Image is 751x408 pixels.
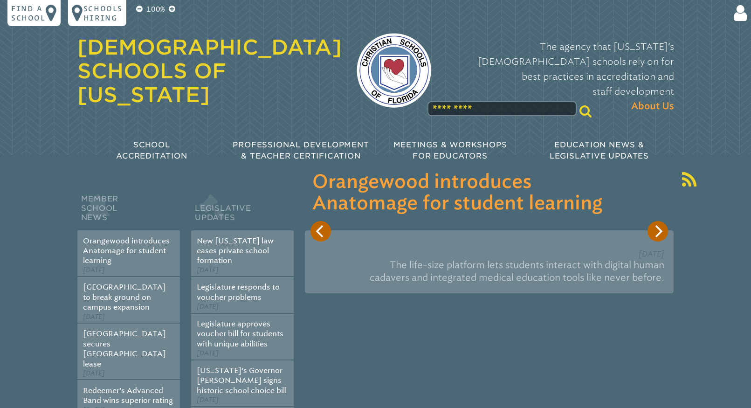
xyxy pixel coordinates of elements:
p: Find a school [11,4,46,22]
h2: Legislative Updates [191,192,294,230]
span: [DATE] [197,303,219,311]
a: Redeemer’s Advanced Band wins superior rating [83,386,173,405]
p: Schools Hiring [83,4,123,22]
a: Legislature approves voucher bill for students with unique abilities [197,319,283,348]
p: The agency that [US_STATE]’s [DEMOGRAPHIC_DATA] schools rely on for best practices in accreditati... [446,39,674,114]
a: Orangewood introduces Anatomage for student learning [83,236,170,265]
span: [DATE] [83,313,105,321]
span: School Accreditation [116,140,187,160]
p: 100% [145,4,167,15]
span: [DATE] [83,266,105,274]
a: [DEMOGRAPHIC_DATA] Schools of [US_STATE] [77,35,342,107]
span: About Us [631,99,674,114]
a: [GEOGRAPHIC_DATA] to break ground on campus expansion [83,283,166,311]
span: [DATE] [639,249,664,258]
button: Next [648,221,668,242]
span: [DATE] [197,266,219,274]
span: Meetings & Workshops for Educators [393,140,507,160]
span: [DATE] [83,369,105,377]
a: [US_STATE]’s Governor [PERSON_NAME] signs historic school choice bill [197,366,287,395]
h2: Member School News [77,192,180,230]
a: [GEOGRAPHIC_DATA] secures [GEOGRAPHIC_DATA] lease [83,329,166,368]
span: [DATE] [197,396,219,404]
p: The life-size platform lets students interact with digital human cadavers and integrated medical ... [314,255,664,288]
span: [DATE] [197,349,219,357]
h3: Orangewood introduces Anatomage for student learning [312,172,666,214]
img: csf-logo-web-colors.png [357,33,431,108]
a: New [US_STATE] law eases private school formation [197,236,274,265]
span: Professional Development & Teacher Certification [233,140,369,160]
a: Legislature responds to voucher problems [197,283,280,301]
button: Previous [310,221,331,242]
span: Education News & Legislative Updates [550,140,649,160]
